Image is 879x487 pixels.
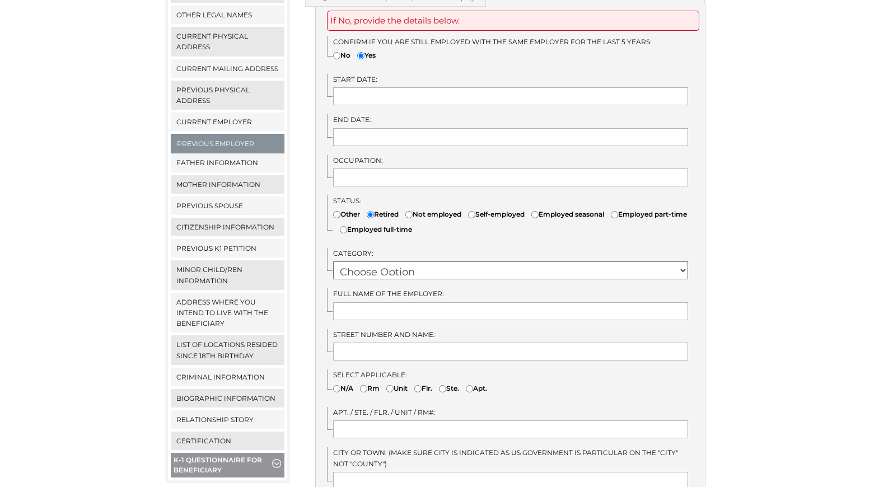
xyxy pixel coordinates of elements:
[333,211,340,218] input: Other
[357,50,376,60] label: Yes
[171,218,284,236] a: Citizenship Information
[468,211,475,218] input: Self-employed
[439,383,459,394] label: Ste.
[367,209,399,219] label: Retired
[386,383,408,394] label: Unit
[414,383,432,394] label: Flr.
[327,11,700,31] div: If No, provide the details below.
[171,260,284,289] a: Minor Child/ren Information
[171,27,284,56] a: Current Physical Address
[171,59,284,78] a: Current Mailing Address
[333,371,407,379] span: Select Applicable:
[171,153,284,172] a: Father Information
[171,175,284,194] a: Mother Information
[333,385,340,392] input: N/A
[405,209,461,219] label: Not employed
[357,52,364,59] input: Yes
[171,293,284,333] a: Address where you intend to live with the beneficiary
[333,249,373,257] span: Category:
[531,211,539,218] input: Employed seasonal
[414,385,422,392] input: Flr.
[171,196,284,215] a: Previous Spouse
[171,335,284,364] a: List of locations resided since 18th birthday
[333,52,340,59] input: No
[171,368,284,386] a: Criminal Information
[333,50,350,60] label: No
[468,209,525,219] label: Self-employed
[333,209,360,219] label: Other
[333,330,435,339] span: Street Number and Name:
[333,156,383,165] span: Occupation:
[360,385,367,392] input: Rm
[171,453,284,480] button: K-1 Questionnaire for Beneficiary
[333,289,444,298] span: Full name of the Employer:
[333,38,652,46] span: Confirm if you are still employed with the same employer for the last 5 years:
[171,239,284,257] a: Previous K1 Petition
[340,226,347,233] input: Employed full-time
[171,81,284,110] a: Previous Physical Address
[171,134,284,153] a: Previous Employer
[531,209,604,219] label: Employed seasonal
[405,211,413,218] input: Not employed
[360,383,380,394] label: Rm
[333,408,435,416] span: Apt. / Ste. / Flr. / Unit / Rm#:
[466,385,473,392] input: Apt.
[333,383,353,394] label: N/A
[466,383,487,394] label: Apt.
[333,115,371,124] span: End Date:
[333,196,361,205] span: Status:
[171,6,284,24] a: Other Legal Names
[367,211,374,218] input: Retired
[611,209,687,219] label: Employed part-time
[340,224,412,235] label: Employed full-time
[611,211,618,218] input: Employed part-time
[171,113,284,131] a: Current Employer
[333,448,678,467] span: City or Town: (Make sure city is indicated as US Government is particular on the "city" not "coun...
[386,385,394,392] input: Unit
[439,385,446,392] input: Ste.
[171,410,284,429] a: Relationship Story
[333,75,377,83] span: Start Date:
[171,389,284,408] a: Biographic Information
[171,432,284,450] a: Certification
